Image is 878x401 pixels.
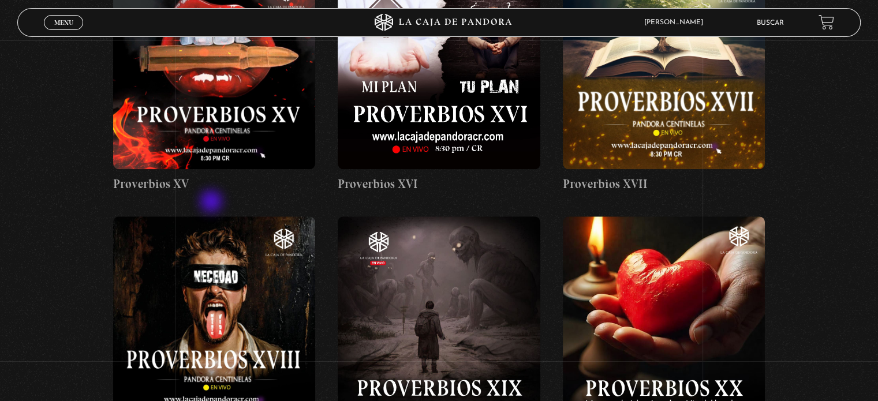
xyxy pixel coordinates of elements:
[638,19,715,26] span: [PERSON_NAME]
[563,175,765,193] h4: Proverbios XVII
[54,19,73,26] span: Menu
[113,175,315,193] h4: Proverbios XV
[50,29,77,37] span: Cerrar
[757,20,784,27] a: Buscar
[819,14,834,30] a: View your shopping cart
[338,175,540,193] h4: Proverbios XVI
